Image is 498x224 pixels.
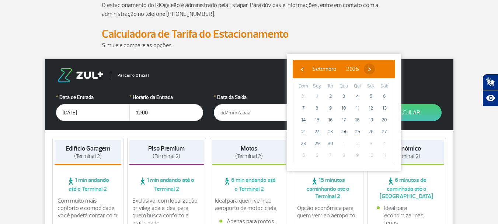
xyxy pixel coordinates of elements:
[310,82,324,90] th: weekday
[372,104,442,121] button: Calcular
[55,176,122,193] span: 1 min andando até o Terminal 2
[297,90,309,102] span: 31
[341,63,364,75] button: 2025
[129,104,203,121] input: hh:mm
[215,197,283,212] p: Ideal para quem vem ao aeroporto de motocicleta.
[352,149,363,161] span: 9
[212,176,286,193] span: 6 min andando até o Terminal 2
[297,114,309,126] span: 14
[369,176,444,200] span: 6 minutos de caminhada até o [GEOGRAPHIC_DATA]
[297,204,358,219] p: Opção econômica para quem vem ao aeroporto.
[296,64,375,72] bs-datepicker-navigation-view: ​ ​ ​
[324,90,336,102] span: 2
[129,93,203,101] label: Horário da Entrada
[338,149,350,161] span: 8
[296,63,307,75] button: ‹
[214,104,288,121] input: dd/mm/aaaa
[338,102,350,114] span: 10
[364,63,375,75] button: ›
[365,102,377,114] span: 12
[311,90,323,102] span: 1
[311,102,323,114] span: 8
[365,126,377,138] span: 26
[379,114,390,126] span: 20
[352,90,363,102] span: 4
[102,27,397,41] h2: Calculadora de Tarifa do Estacionamento
[324,114,336,126] span: 16
[153,153,180,160] span: (Terminal 2)
[148,145,185,152] strong: Piso Premium
[111,73,149,77] span: Parceiro Oficial
[379,90,390,102] span: 6
[346,65,359,73] span: 2025
[352,102,363,114] span: 11
[241,145,257,152] strong: Motos
[352,126,363,138] span: 25
[338,138,350,149] span: 1
[297,82,310,90] th: weekday
[102,1,397,18] p: O estacionamento do RIOgaleão é administrado pela Estapar. Para dúvidas e informações, entre em c...
[307,63,341,75] button: Setembro
[365,114,377,126] span: 19
[297,149,309,161] span: 5
[102,41,397,50] p: Simule e compare as opções.
[311,149,323,161] span: 6
[483,74,498,90] button: Abrir tradutor de língua de sinais.
[338,126,350,138] span: 24
[379,138,390,149] span: 4
[312,65,337,73] span: Setembro
[483,74,498,106] div: Plugin de acessibilidade da Hand Talk.
[235,153,263,160] span: (Terminal 2)
[352,138,363,149] span: 2
[365,90,377,102] span: 5
[311,138,323,149] span: 29
[392,145,421,152] strong: Econômico
[66,145,110,152] strong: Edifício Garagem
[365,138,377,149] span: 3
[324,138,336,149] span: 30
[74,153,102,160] span: (Terminal 2)
[324,126,336,138] span: 23
[379,126,390,138] span: 27
[337,82,351,90] th: weekday
[297,126,309,138] span: 21
[324,149,336,161] span: 7
[324,82,337,90] th: weekday
[393,153,420,160] span: (Terminal 2)
[365,149,377,161] span: 10
[352,114,363,126] span: 18
[379,149,390,161] span: 11
[58,197,119,219] p: Com muito mais conforto e comodidade, você poderá contar com:
[56,68,105,82] img: logo-zul.png
[287,54,401,171] bs-datepicker-container: calendar
[214,93,288,101] label: Data da Saída
[129,176,204,193] span: 1 min andando até o Terminal 2
[324,102,336,114] span: 9
[311,114,323,126] span: 15
[56,93,130,101] label: Data de Entrada
[351,82,364,90] th: weekday
[338,90,350,102] span: 3
[364,82,378,90] th: weekday
[338,114,350,126] span: 17
[311,126,323,138] span: 22
[377,82,391,90] th: weekday
[56,104,130,121] input: dd/mm/aaaa
[297,102,309,114] span: 7
[379,102,390,114] span: 13
[297,138,309,149] span: 28
[483,90,498,106] button: Abrir recursos assistivos.
[294,176,361,200] span: 15 minutos caminhando até o Terminal 2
